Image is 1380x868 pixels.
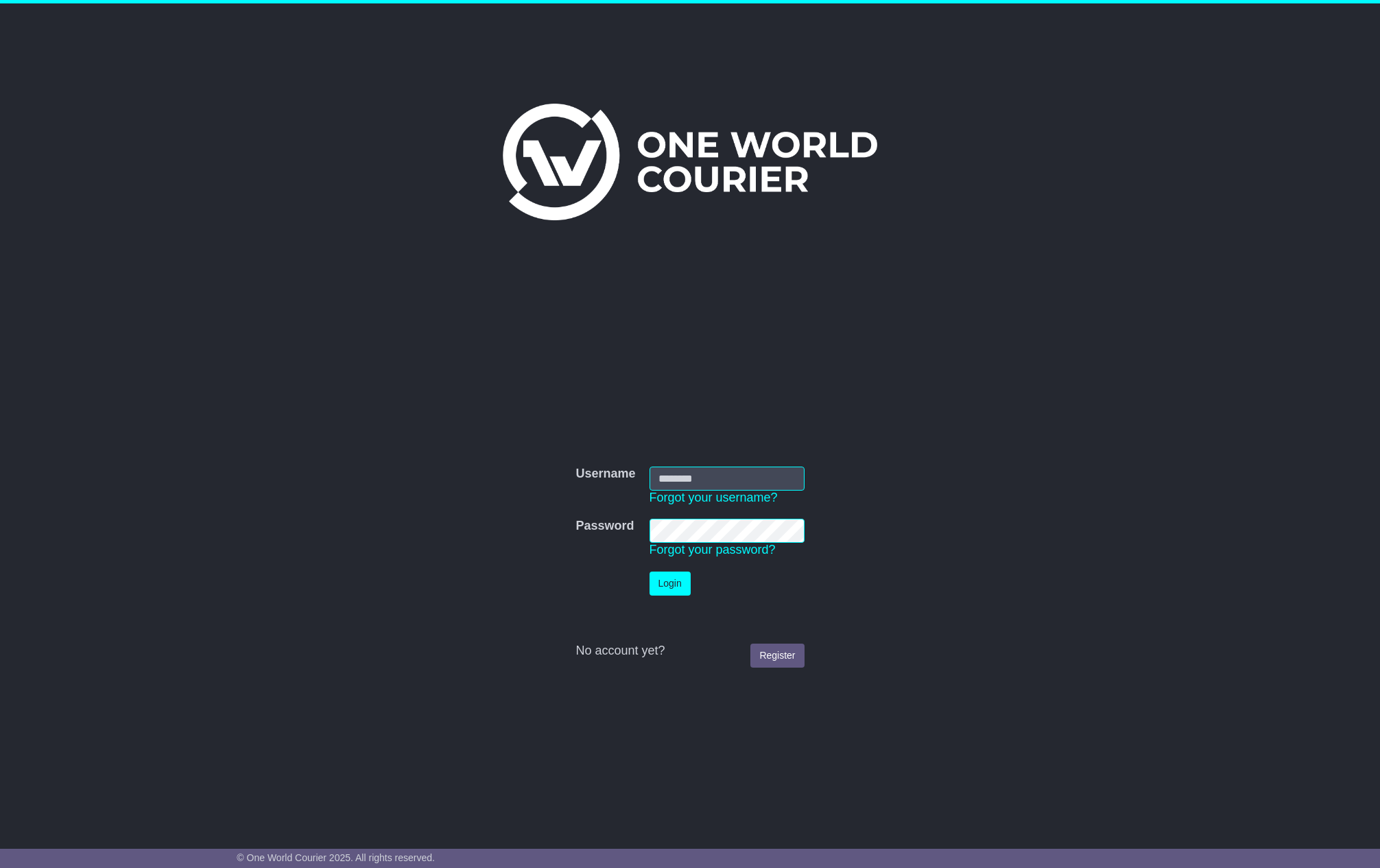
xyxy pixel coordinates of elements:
[650,572,691,596] button: Login
[503,104,877,220] img: One World
[575,519,634,534] label: Password
[650,543,776,556] a: Forgot your password?
[575,644,804,659] div: No account yet?
[575,467,635,482] label: Username
[650,491,778,504] a: Forgot your username?
[750,644,804,668] a: Register
[237,852,435,863] span: © One World Courier 2025. All rights reserved.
